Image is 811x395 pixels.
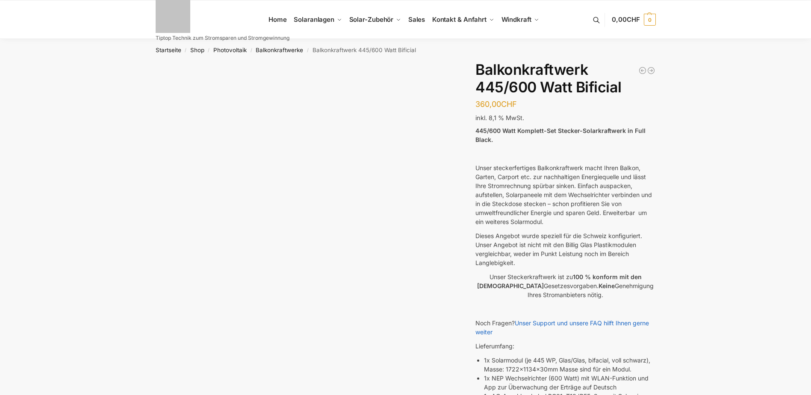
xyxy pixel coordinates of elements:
[204,47,213,54] span: /
[303,47,312,54] span: /
[475,61,655,96] h1: Balkonkraftwerk 445/600 Watt Bificial
[294,15,334,24] span: Solaranlagen
[484,356,655,374] li: 1x Solarmodul (je 445 WP, Glas/Glas, bifacial, voll schwarz), Masse: 1722x1134x30mm Masse sind fü...
[247,47,256,54] span: /
[404,0,428,39] a: Sales
[638,66,647,75] a: Steckerkraftwerk 890 Watt mit verstellbaren Balkonhalterungen inkl. Lieferung
[475,231,655,267] p: Dieses Angebot wurde speziell für die Schweiz konfiguriert. Unser Angebot ist nicht mit den Billi...
[156,35,289,41] p: Tiptop Technik zum Stromsparen und Stromgewinnung
[432,15,487,24] span: Kontakt & Anfahrt
[612,7,655,32] a: 0,00CHF 0
[644,14,656,26] span: 0
[475,127,646,143] strong: 445/600 Watt Komplett-Set Stecker-Solarkraftwerk in Full Black.
[181,47,190,54] span: /
[140,39,671,61] nav: Breadcrumb
[647,66,655,75] a: Balkonkraftwerk 600/810 Watt Fullblack
[190,47,204,53] a: Shop
[475,272,655,299] p: Unser Steckerkraftwerk ist zu Gesetzesvorgaben. Genehmigung Ihres Stromanbieters nötig.
[290,0,345,39] a: Solaranlagen
[612,15,640,24] span: 0,00
[475,319,649,336] a: Unser Support und unsere FAQ hilft Ihnen gerne weiter
[475,163,655,226] p: Unser steckerfertiges Balkonkraftwerk macht Ihren Balkon, Garten, Carport etc. zur nachhaltigen E...
[256,47,303,53] a: Balkonkraftwerke
[501,15,531,24] span: Windkraft
[475,342,655,351] p: Lieferumfang:
[156,47,181,53] a: Startseite
[501,100,517,109] span: CHF
[484,374,655,392] li: 1x NEP Wechselrichter (600 Watt) mit WLAN-Funktion und App zur Überwachung der Erträge auf Deutsch
[349,15,394,24] span: Solar-Zubehör
[627,15,640,24] span: CHF
[213,47,247,53] a: Photovoltaik
[475,318,655,336] p: Noch Fragen?
[428,0,498,39] a: Kontakt & Anfahrt
[475,100,517,109] bdi: 360,00
[408,15,425,24] span: Sales
[475,114,524,121] span: inkl. 8,1 % MwSt.
[345,0,404,39] a: Solar-Zubehör
[498,0,543,39] a: Windkraft
[599,282,615,289] strong: Keine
